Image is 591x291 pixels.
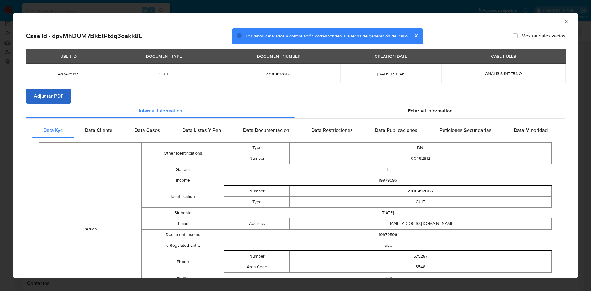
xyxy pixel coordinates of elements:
td: 19979596 [224,175,552,186]
td: [DATE] [224,207,552,218]
div: closure-recommendation-modal [13,13,578,278]
td: [EMAIL_ADDRESS][DOMAIN_NAME] [290,218,552,229]
div: CREATION DATE [371,51,411,61]
td: Email [142,218,224,229]
span: Data Publicaciones [375,127,417,134]
div: DOCUMENT TYPE [142,51,186,61]
td: Birthdate [142,207,224,218]
td: F [224,164,552,175]
span: [DATE] 13:11:46 [348,71,434,77]
h2: Case Id - dpvMhDUM7BkEtPtdq3oakk8L [26,32,142,40]
div: CASE RULES [487,51,520,61]
span: Data Minoridad [514,127,548,134]
td: Area Code [224,262,290,272]
span: 27004928127 [224,71,333,77]
td: Document Income [142,229,224,240]
div: Detailed info [26,104,565,118]
td: 3548 [290,262,552,272]
td: 00492812 [290,153,552,164]
div: DOCUMENT NUMBER [253,51,304,61]
td: false [224,240,552,251]
td: Address [224,218,290,229]
td: Identification [142,186,224,207]
td: Type [224,142,290,153]
td: Is Pep [142,273,224,283]
td: 19979596 [224,229,552,240]
span: Data Listas Y Pep [182,127,221,134]
span: Data Documentacion [243,127,289,134]
td: Type [224,196,290,207]
td: Phone [142,251,224,273]
td: CUIT [290,196,552,207]
div: USER ID [57,51,80,61]
td: Is Regulated Entity [142,240,224,251]
span: Mostrar datos vacíos [521,33,565,39]
td: Number [224,153,290,164]
span: Data Cliente [85,127,112,134]
button: Adjuntar PDF [26,89,71,104]
span: CUIT [119,71,210,77]
button: cerrar [408,28,423,43]
span: Data Kyc [43,127,63,134]
span: ANÁLISIS INTERNO [485,70,522,77]
td: Income [142,175,224,186]
span: Data Casos [135,127,160,134]
span: 487478133 [33,71,104,77]
td: Number [224,251,290,262]
td: 27004928127 [290,186,552,196]
span: Peticiones Secundarias [440,127,492,134]
span: Internal information [139,107,182,114]
input: Mostrar datos vacíos [513,33,518,38]
td: Number [224,186,290,196]
button: Cerrar ventana [564,18,569,24]
div: Detailed internal info [32,123,559,138]
span: Los datos detallados a continuación corresponden a la fecha de generación del caso. [246,33,408,39]
td: Gender [142,164,224,175]
td: DNI [290,142,552,153]
td: Other Identifications [142,142,224,164]
td: false [224,273,552,283]
span: External information [408,107,452,114]
span: Adjuntar PDF [34,89,63,103]
td: 575287 [290,251,552,262]
span: Data Restricciones [311,127,353,134]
